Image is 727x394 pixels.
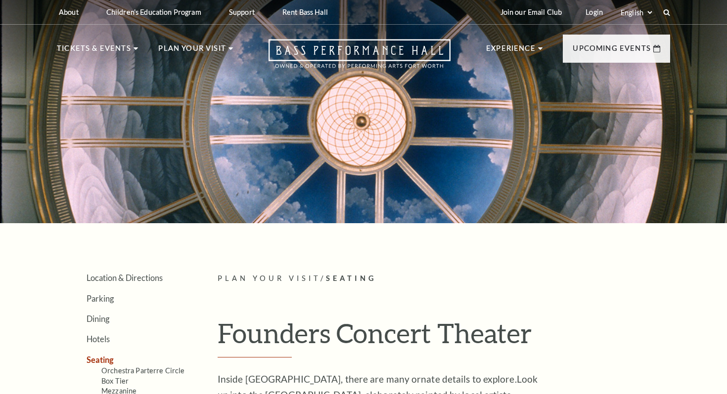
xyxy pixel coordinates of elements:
p: Support [229,8,255,16]
p: Tickets & Events [57,42,131,60]
p: Plan Your Visit [158,42,226,60]
p: Upcoming Events [573,42,651,60]
select: Select: [619,8,654,17]
span: Seating [326,274,377,282]
a: Location & Directions [87,273,163,282]
a: Box Tier [101,377,129,385]
p: Rent Bass Hall [282,8,328,16]
h1: Founders Concert Theater [218,317,670,357]
a: Hotels [87,334,110,344]
p: Experience [486,42,536,60]
a: Orchestra Parterre Circle [101,366,185,375]
p: / [218,273,670,285]
a: Dining [87,314,109,323]
p: About [59,8,79,16]
p: Children's Education Program [106,8,201,16]
a: Seating [87,355,114,364]
span: Plan Your Visit [218,274,320,282]
a: Parking [87,294,114,303]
